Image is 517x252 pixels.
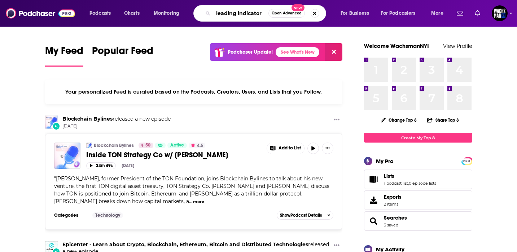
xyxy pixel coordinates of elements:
[276,47,319,57] a: See What's New
[364,133,472,143] a: Create My Top 8
[427,113,459,127] button: Share Top 8
[384,222,398,228] a: 3 saved
[86,162,116,169] button: 24m 49s
[54,212,87,218] h3: Categories
[189,143,205,148] button: 4.5
[193,199,204,205] button: more
[62,123,171,129] span: [DATE]
[463,158,471,164] span: PRO
[367,216,381,226] a: Searches
[384,202,402,207] span: 2 items
[463,158,471,163] a: PRO
[454,7,466,19] a: Show notifications dropdown
[54,143,80,169] img: Inside TON Strategy Co w/ Manuel Stotz
[86,150,228,159] span: Inside TON Strategy Co w/ [PERSON_NAME]
[86,143,92,148] img: Blockchain Bylines
[154,8,179,18] span: Monitoring
[86,150,262,159] a: Inside TON Strategy Co w/ [PERSON_NAME]
[62,241,308,248] a: Epicenter - Learn about Crypto, Blockchain, Ethereum, Bitcoin and Distributed Technologies
[268,9,305,18] button: Open AdvancedNew
[122,163,134,168] div: [DATE]
[200,5,333,22] div: Search podcasts, credits, & more...
[189,198,192,204] span: ...
[377,116,421,125] button: Change Top 8
[492,5,508,21] span: Logged in as WachsmanNY
[384,194,402,200] span: Exports
[472,7,483,19] a: Show notifications dropdown
[92,212,123,218] a: Technology
[431,8,443,18] span: More
[52,122,60,130] div: New Episode
[45,116,58,129] img: Blockchain Bylines
[367,195,381,205] span: Exports
[492,5,508,21] button: Show profile menu
[6,6,75,20] img: Podchaser - Follow, Share and Rate Podcasts
[149,8,189,19] button: open menu
[124,8,140,18] span: Charts
[84,8,120,19] button: open menu
[341,8,369,18] span: For Business
[45,45,83,61] span: My Feed
[322,143,333,154] button: Show More Button
[426,8,452,19] button: open menu
[89,8,111,18] span: Podcasts
[292,4,304,11] span: New
[331,116,342,125] button: Show More Button
[409,181,436,186] a: 0 episode lists
[336,8,378,19] button: open menu
[367,174,381,184] a: Lists
[92,45,153,67] a: Popular Feed
[364,42,429,49] a: Welcome WachsmanNY!
[381,8,416,18] span: For Podcasters
[384,173,394,179] span: Lists
[139,143,153,148] a: 50
[62,116,113,122] a: Blockchain Bylines
[280,213,322,218] span: Show Podcast Details
[145,142,150,149] span: 50
[364,190,472,210] a: Exports
[376,8,426,19] button: open menu
[167,143,187,148] a: Active
[62,116,171,122] h3: released a new episode
[228,49,273,55] p: Podchaser Update!
[384,173,436,179] a: Lists
[45,80,343,104] div: Your personalized Feed is curated based on the Podcasts, Creators, Users, and Lists that you Follow.
[267,143,304,154] button: Show More Button
[94,143,134,148] a: Blockchain Bylines
[443,42,472,49] a: View Profile
[364,211,472,231] span: Searches
[92,45,153,61] span: Popular Feed
[45,45,83,67] a: My Feed
[170,142,184,149] span: Active
[119,8,144,19] a: Charts
[279,145,301,151] span: Add to List
[384,181,408,186] a: 1 podcast list
[213,8,268,19] input: Search podcasts, credits, & more...
[492,5,508,21] img: User Profile
[384,215,407,221] a: Searches
[272,12,302,15] span: Open Advanced
[54,175,329,204] span: "
[364,170,472,189] span: Lists
[331,241,342,250] button: Show More Button
[376,158,394,165] div: My Pro
[277,211,334,220] button: ShowPodcast Details
[54,175,329,204] span: [PERSON_NAME], former President of the TON Foundation, joins Blockchain Bylines to talk about his...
